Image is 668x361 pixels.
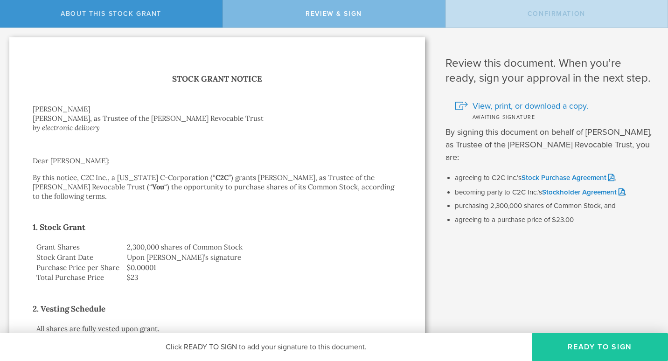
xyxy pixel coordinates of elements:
td: Upon [PERSON_NAME]’s signature [123,252,402,263]
h1: Review this document. When you’re ready, sign your approval in the next step. [445,56,654,86]
h2: 2. Vesting Schedule [33,301,402,316]
div: Awaiting signature [455,112,654,121]
a: Stockholder Agreement [542,188,625,196]
td: Total Purchase Price [33,272,123,283]
td: 2,300,000 shares of Common Stock [123,242,402,252]
iframe: Chat Widget [621,288,668,333]
td: Stock Grant Date [33,252,123,263]
span: Confirmation [528,10,585,18]
p: By this notice, C2C Inc., a [US_STATE] C-Corporation (“ ”) grants [PERSON_NAME], as Trustee of th... [33,173,402,201]
td: Purchase Price per Share [33,263,123,273]
td: Grant Shares [33,242,123,252]
div: [PERSON_NAME], as Trustee of the [PERSON_NAME] Revocable Trust [33,114,402,123]
button: Ready to Sign [532,333,668,361]
i: by electronic delivery [33,123,100,132]
h1: Stock Grant Notice [33,72,402,86]
div: [PERSON_NAME] [33,104,402,114]
strong: C2C [216,173,229,182]
span: Click READY TO SIGN to add your signature to this document. [166,342,367,352]
li: agreeing to C2C Inc.’s , [455,173,654,183]
span: About this stock grant [61,10,161,18]
li: agreeing to a purchase price of $23.00 [455,215,654,225]
span: View, print, or download a copy. [473,100,588,112]
p: Dear [PERSON_NAME]: [33,156,402,166]
strong: You [152,182,164,191]
li: purchasing 2,300,000 shares of Common Stock, and [455,201,654,211]
td: $23 [123,272,402,283]
span: Review & Sign [306,10,362,18]
p: By signing this document on behalf of [PERSON_NAME], as Trustee of the [PERSON_NAME] Revocable Tr... [445,126,654,164]
a: Stock Purchase Agreement [522,174,614,182]
td: $0.00001 [123,263,402,273]
h2: 1. Stock Grant [33,220,402,235]
td: All shares are fully vested upon grant. [33,324,163,334]
li: becoming party to C2C Inc.’s , [455,187,654,197]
